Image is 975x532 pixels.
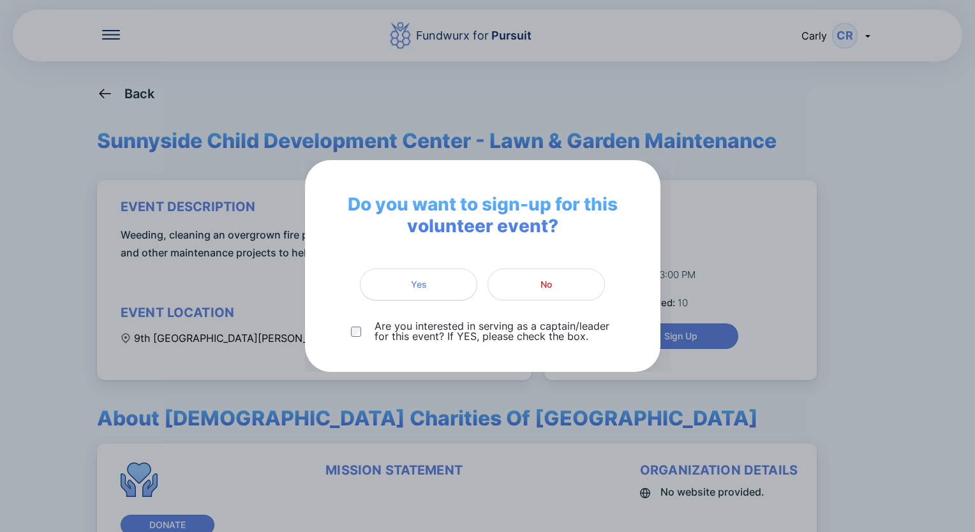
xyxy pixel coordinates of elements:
span: No [540,278,552,291]
button: No [487,269,605,300]
button: Yes [360,269,477,300]
span: Do you want to sign-up for this volunteer event? [325,193,640,237]
span: Yes [411,278,427,291]
p: Are you interested in serving as a captain/leader for this event? If YES, please check the box. [375,321,614,341]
